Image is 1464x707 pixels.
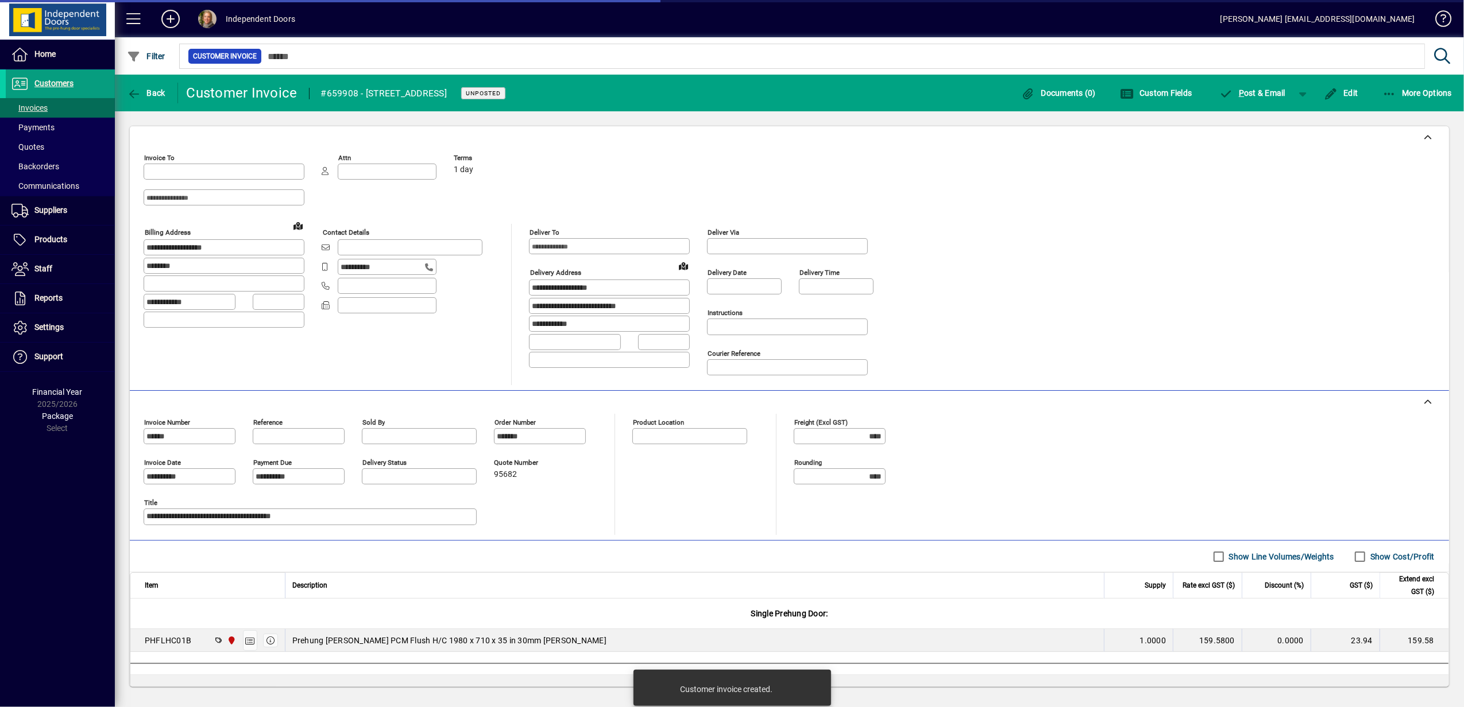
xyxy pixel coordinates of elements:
a: Backorders [6,157,115,176]
a: Communications [6,176,115,196]
a: Payments [6,118,115,137]
span: 95682 [494,470,517,479]
span: More Options [1382,88,1453,98]
div: Customer Invoice [187,84,298,102]
span: Backorders [11,162,59,171]
a: Products [6,226,115,254]
span: Custom Fields [1120,88,1192,98]
span: Rate excl GST ($) [1183,579,1235,592]
span: Edit [1324,88,1358,98]
span: ost & Email [1219,88,1286,98]
mat-label: Delivery date [708,269,747,277]
span: Discount (%) [1265,579,1304,592]
a: Quotes [6,137,115,157]
button: Edit [1321,83,1361,103]
span: Terms [454,154,523,162]
span: Communications [11,181,79,191]
span: 1 day [454,165,473,174]
span: Unposted [466,90,501,97]
span: Prehung [PERSON_NAME] PCM Flush H/C 1980 x 710 x 35 in 30mm [PERSON_NAME] [292,635,607,646]
a: Support [6,343,115,371]
a: Home [6,40,115,69]
div: Independent Doors [226,10,295,28]
span: P [1239,88,1244,98]
button: Post & Email [1214,83,1292,103]
button: Documents (0) [1018,83,1099,103]
mat-label: Invoice date [144,459,181,467]
span: Suppliers [34,205,67,215]
span: 1.0000 [1140,635,1166,646]
td: 159.58 [1380,629,1448,652]
mat-label: Deliver To [530,228,559,236]
span: Quote number [494,459,563,467]
span: Payments [11,123,55,132]
span: GST ($) [1350,579,1373,592]
a: View on map [289,216,307,235]
a: Knowledge Base [1427,2,1450,40]
a: Staff [6,255,115,283]
span: Support [34,352,63,361]
mat-label: Instructions [708,309,743,317]
span: Package [42,411,73,421]
td: 23.94 [1311,629,1380,652]
span: Home [34,49,56,59]
mat-label: Rounding [794,459,822,467]
a: Suppliers [6,196,115,225]
span: Settings [34,323,64,332]
span: Invoices [11,103,48,112]
span: Item [145,579,159,592]
span: Customers [34,79,74,88]
span: Financial Year [33,387,83,397]
span: Reports [34,293,63,302]
span: Christchurch [224,634,237,647]
mat-label: Deliver via [708,228,739,236]
mat-label: Order number [495,418,536,426]
div: Single Prehung Door: [130,599,1448,628]
button: Filter [124,46,168,67]
mat-label: Courier Reference [708,349,760,358]
span: Customer Invoice [193,50,257,62]
mat-label: Invoice number [144,418,190,426]
span: Staff [34,264,52,273]
span: Description [292,579,327,592]
span: Extend excl GST ($) [1387,573,1434,598]
a: Reports [6,284,115,313]
label: Show Line Volumes/Weights [1227,551,1334,562]
button: Add [152,9,189,29]
div: Customer to collect [130,675,1448,705]
button: Custom Fields [1117,83,1195,103]
a: Invoices [6,98,115,118]
div: Customer invoice created. [680,683,772,695]
mat-label: Attn [338,154,351,162]
mat-label: Delivery time [799,269,840,277]
button: Back [124,83,168,103]
mat-label: Reference [253,418,283,426]
mat-label: Delivery status [362,459,407,467]
button: More Options [1380,83,1455,103]
div: #659908 - [STREET_ADDRESS] [321,84,447,103]
button: Profile [189,9,226,29]
div: 159.5800 [1180,635,1235,646]
mat-label: Payment due [253,459,292,467]
span: Supply [1145,579,1166,592]
span: Back [127,88,165,98]
span: Quotes [11,142,44,151]
mat-label: Invoice To [144,154,175,162]
mat-label: Title [144,499,157,507]
app-page-header-button: Back [115,83,178,103]
mat-label: Sold by [362,418,385,426]
div: PHFLHC01B [145,635,191,646]
a: Settings [6,313,115,342]
td: 0.0000 [1242,629,1311,652]
label: Show Cost/Profit [1368,551,1435,562]
a: View on map [674,257,693,275]
mat-label: Freight (excl GST) [794,418,848,426]
span: Documents (0) [1021,88,1096,98]
mat-label: Product location [633,418,684,426]
span: Filter [127,52,165,61]
span: Products [34,235,67,244]
div: [PERSON_NAME] [EMAIL_ADDRESS][DOMAIN_NAME] [1220,10,1415,28]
